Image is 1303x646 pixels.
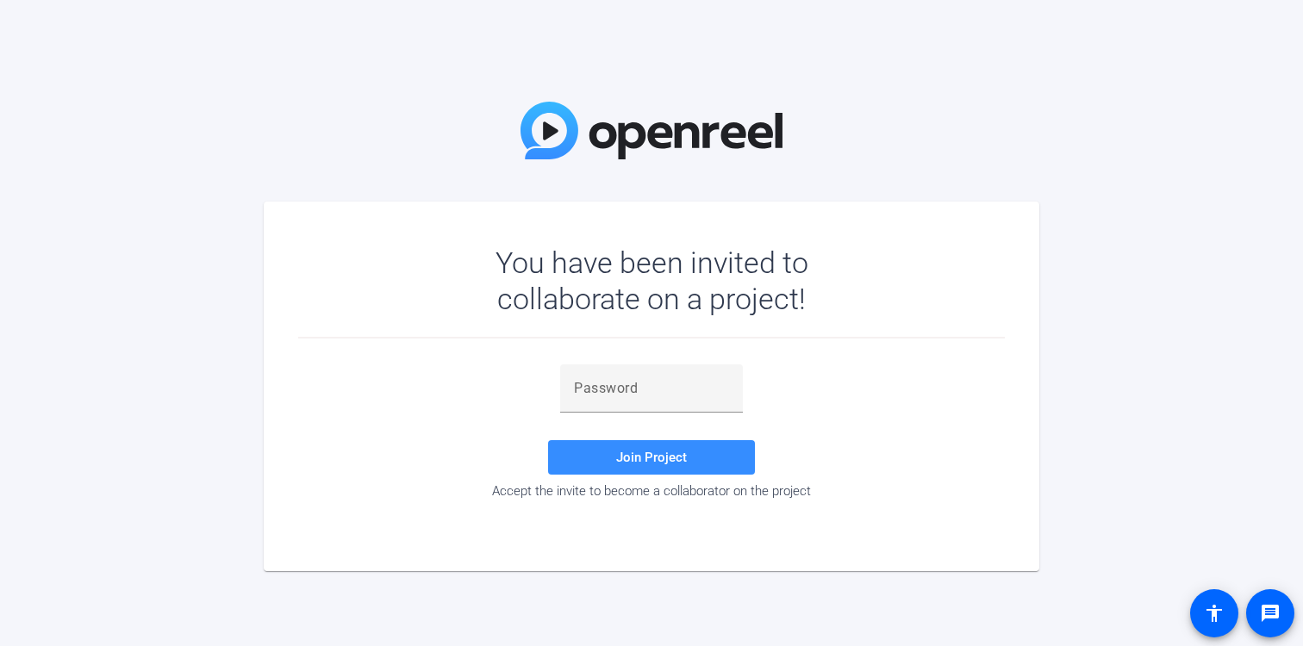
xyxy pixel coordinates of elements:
[616,450,687,465] span: Join Project
[298,483,1005,499] div: Accept the invite to become a collaborator on the project
[521,102,782,159] img: OpenReel Logo
[1260,603,1281,624] mat-icon: message
[574,378,729,399] input: Password
[548,440,755,475] button: Join Project
[1204,603,1225,624] mat-icon: accessibility
[446,245,858,317] div: You have been invited to collaborate on a project!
